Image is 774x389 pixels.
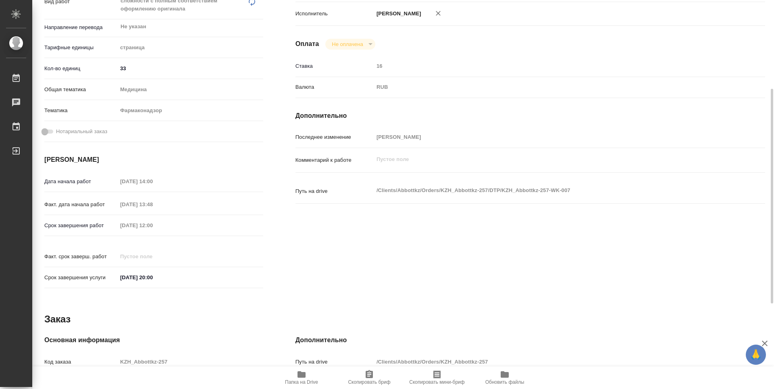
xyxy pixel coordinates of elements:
div: Фармаконадзор [117,104,263,117]
p: Тематика [44,107,117,115]
div: страница [117,41,263,54]
div: Не оплачена [325,39,375,50]
p: Валюта [295,83,374,91]
input: Пустое поле [117,176,188,187]
span: Нотариальный заказ [56,128,107,136]
input: Пустое поле [374,356,726,368]
p: Ставка [295,62,374,70]
button: Удалить исполнителя [429,4,447,22]
span: 🙏 [749,346,763,363]
textarea: /Clients/Abbottkz/Orders/KZH_Abbottkz-257/DTP/KZH_Abbottkz-257-WK-007 [374,184,726,197]
p: Последнее изменение [295,133,374,141]
button: Скопировать бриф [335,366,403,389]
p: [PERSON_NAME] [374,10,421,18]
button: Скопировать мини-бриф [403,366,471,389]
div: RUB [374,80,726,94]
h4: [PERSON_NAME] [44,155,263,165]
p: Дата начала работ [44,178,117,186]
button: 🙏 [746,345,766,365]
p: Код заказа [44,358,117,366]
p: Общая тематика [44,86,117,94]
input: ✎ Введи что-нибудь [117,272,188,283]
p: Факт. дата начала работ [44,201,117,209]
span: Скопировать мини-бриф [409,379,464,385]
input: ✎ Введи что-нибудь [117,63,263,74]
span: Скопировать бриф [348,379,390,385]
input: Пустое поле [117,356,263,368]
p: Кол-во единиц [44,65,117,73]
h4: Оплата [295,39,319,49]
p: Факт. срок заверш. работ [44,253,117,261]
input: Пустое поле [117,251,188,262]
input: Пустое поле [117,199,188,210]
span: Папка на Drive [285,379,318,385]
input: Пустое поле [117,220,188,231]
p: Тарифные единицы [44,44,117,52]
h4: Основная информация [44,335,263,345]
input: Пустое поле [374,131,726,143]
p: Направление перевода [44,23,117,31]
p: Срок завершения услуги [44,274,117,282]
button: Обновить файлы [471,366,539,389]
h4: Дополнительно [295,111,765,121]
p: Исполнитель [295,10,374,18]
div: Медицина [117,83,263,96]
h2: Заказ [44,313,71,326]
button: Не оплачена [329,41,365,48]
span: Обновить файлы [485,379,524,385]
p: Комментарий к работе [295,156,374,164]
p: Путь на drive [295,187,374,195]
input: Пустое поле [374,60,726,72]
h4: Дополнительно [295,335,765,345]
p: Срок завершения работ [44,222,117,230]
p: Путь на drive [295,358,374,366]
button: Папка на Drive [268,366,335,389]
